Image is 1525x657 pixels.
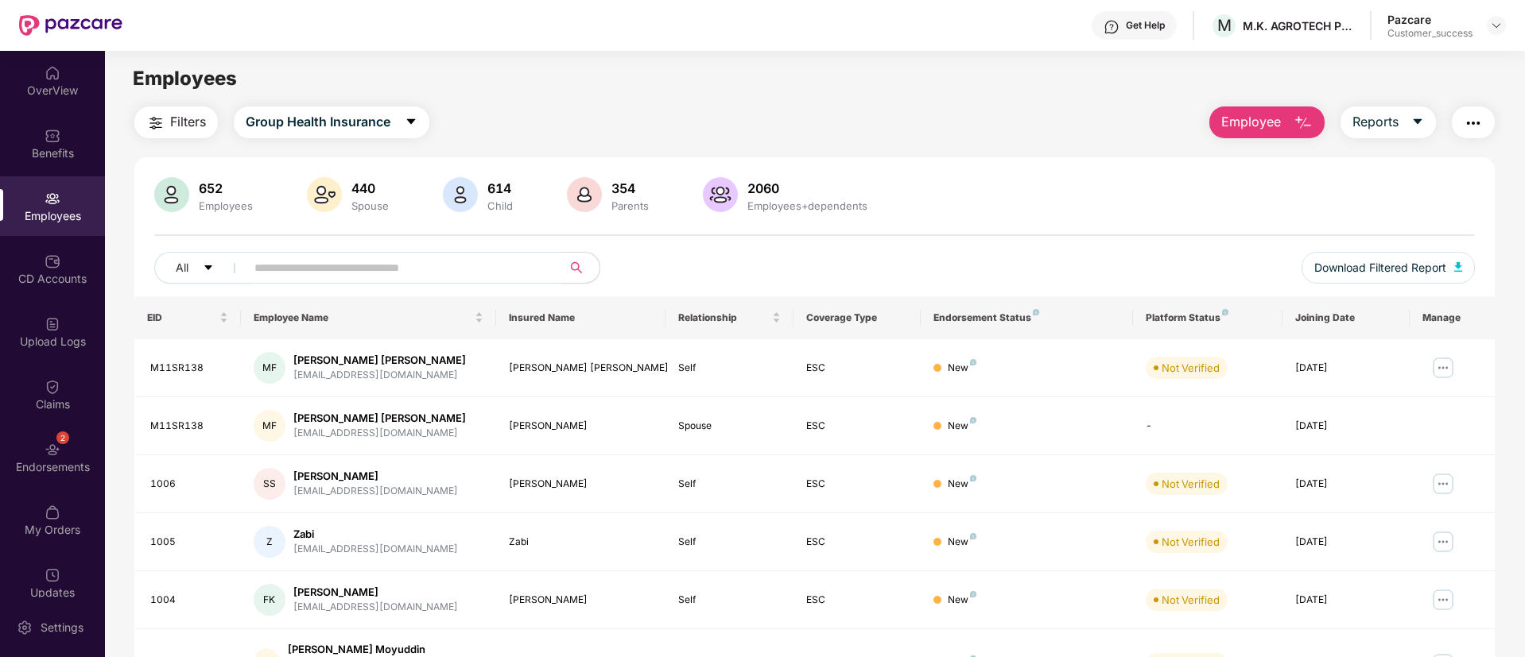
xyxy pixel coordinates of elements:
div: New [948,593,976,608]
th: EID [134,296,241,339]
th: Coverage Type [794,296,921,339]
div: 1004 [150,593,228,608]
img: svg+xml;base64,PHN2ZyBpZD0iSG9tZSIgeG1sbnM9Imh0dHA6Ly93d3cudzMub3JnLzIwMDAvc3ZnIiB3aWR0aD0iMjAiIG... [45,65,60,81]
span: caret-down [203,262,214,275]
img: manageButton [1430,355,1456,381]
div: 614 [484,180,516,196]
span: Group Health Insurance [246,112,390,132]
div: [EMAIL_ADDRESS][DOMAIN_NAME] [293,484,458,499]
div: Pazcare [1387,12,1473,27]
div: Customer_success [1387,27,1473,40]
div: Child [484,199,516,212]
div: Spouse [348,199,392,212]
img: manageButton [1430,471,1456,497]
img: svg+xml;base64,PHN2ZyB4bWxucz0iaHR0cDovL3d3dy53My5vcmcvMjAwMC9zdmciIHhtbG5zOnhsaW5rPSJodHRwOi8vd3... [1294,114,1313,133]
div: [DATE] [1295,361,1397,376]
div: FK [254,584,285,616]
img: svg+xml;base64,PHN2ZyB4bWxucz0iaHR0cDovL3d3dy53My5vcmcvMjAwMC9zdmciIHhtbG5zOnhsaW5rPSJodHRwOi8vd3... [154,177,189,212]
span: search [561,261,592,274]
div: Z [254,526,285,558]
img: svg+xml;base64,PHN2ZyBpZD0iRHJvcGRvd24tMzJ4MzIiIHhtbG5zPSJodHRwOi8vd3d3LnczLm9yZy8yMDAwL3N2ZyIgd2... [1490,19,1503,32]
img: svg+xml;base64,PHN2ZyBpZD0iSGVscC0zMngzMiIgeG1sbnM9Imh0dHA6Ly93d3cudzMub3JnLzIwMDAvc3ZnIiB3aWR0aD... [1104,19,1119,35]
div: Spouse [678,419,780,434]
div: Self [678,361,780,376]
div: Parents [608,199,652,212]
th: Employee Name [241,296,496,339]
button: Employee [1209,106,1325,138]
span: Employee Name [254,311,471,324]
img: svg+xml;base64,PHN2ZyBpZD0iVXBkYXRlZCIgeG1sbnM9Imh0dHA6Ly93d3cudzMub3JnLzIwMDAvc3ZnIiB3aWR0aD0iMj... [45,567,60,583]
th: Relationship [665,296,793,339]
div: Not Verified [1162,476,1220,492]
div: 1006 [150,477,228,492]
div: Zabi [293,527,458,542]
div: Not Verified [1162,360,1220,376]
div: ESC [806,535,908,550]
span: caret-down [405,115,417,129]
img: svg+xml;base64,PHN2ZyB4bWxucz0iaHR0cDovL3d3dy53My5vcmcvMjAwMC9zdmciIHdpZHRoPSI4IiBoZWlnaHQ9IjgiIH... [970,533,976,539]
div: [EMAIL_ADDRESS][DOMAIN_NAME] [293,368,466,383]
img: svg+xml;base64,PHN2ZyBpZD0iTXlfT3JkZXJzIiBkYXRhLW5hbWU9Ik15IE9yZGVycyIgeG1sbnM9Imh0dHA6Ly93d3cudz... [45,504,60,520]
img: svg+xml;base64,PHN2ZyBpZD0iU2V0dGluZy0yMHgyMCIgeG1sbnM9Imh0dHA6Ly93d3cudzMub3JnLzIwMDAvc3ZnIiB3aW... [17,620,33,636]
div: ESC [806,361,908,376]
div: Self [678,477,780,492]
div: Employees [196,199,256,212]
th: Manage [1410,296,1495,339]
span: Filters [170,112,206,132]
div: 652 [196,180,256,196]
button: Download Filtered Report [1302,252,1475,284]
th: Joining Date [1282,296,1410,339]
div: M.K. AGROTECH PRIVATE LIMITED [1243,18,1354,33]
div: [PERSON_NAME] [509,593,654,608]
div: [DATE] [1295,477,1397,492]
div: [DATE] [1295,535,1397,550]
span: Reports [1352,112,1399,132]
div: [PERSON_NAME] [509,477,654,492]
span: Download Filtered Report [1314,259,1446,276]
div: M11SR138 [150,419,228,434]
img: svg+xml;base64,PHN2ZyB4bWxucz0iaHR0cDovL3d3dy53My5vcmcvMjAwMC9zdmciIHdpZHRoPSI4IiBoZWlnaHQ9IjgiIH... [970,591,976,597]
span: EID [147,311,216,324]
div: 1005 [150,535,228,550]
div: Self [678,593,780,608]
div: [EMAIL_ADDRESS][DOMAIN_NAME] [293,542,458,557]
button: search [561,252,600,284]
div: New [948,419,976,434]
div: [EMAIL_ADDRESS][DOMAIN_NAME] [293,600,458,615]
div: 2 [56,431,69,444]
span: Employee [1221,112,1281,132]
span: M [1217,16,1232,35]
img: svg+xml;base64,PHN2ZyB4bWxucz0iaHR0cDovL3d3dy53My5vcmcvMjAwMC9zdmciIHdpZHRoPSI4IiBoZWlnaHQ9IjgiIH... [970,475,976,481]
div: New [948,477,976,492]
span: Employees [133,67,237,90]
img: New Pazcare Logo [19,15,122,36]
button: Reportscaret-down [1341,106,1436,138]
div: [PERSON_NAME] [PERSON_NAME] [293,353,466,368]
img: svg+xml;base64,PHN2ZyB4bWxucz0iaHR0cDovL3d3dy53My5vcmcvMjAwMC9zdmciIHhtbG5zOnhsaW5rPSJodHRwOi8vd3... [1454,262,1462,272]
span: caret-down [1411,115,1424,129]
th: Insured Name [496,296,666,339]
div: Endorsement Status [933,311,1120,324]
div: Not Verified [1162,592,1220,608]
span: All [176,259,188,276]
div: 354 [608,180,652,196]
div: MF [254,410,285,442]
div: [EMAIL_ADDRESS][DOMAIN_NAME] [293,426,466,441]
div: M11SR138 [150,361,228,376]
img: svg+xml;base64,PHN2ZyB4bWxucz0iaHR0cDovL3d3dy53My5vcmcvMjAwMC9zdmciIHhtbG5zOnhsaW5rPSJodHRwOi8vd3... [567,177,602,212]
span: Relationship [678,311,768,324]
img: svg+xml;base64,PHN2ZyB4bWxucz0iaHR0cDovL3d3dy53My5vcmcvMjAwMC9zdmciIHdpZHRoPSI4IiBoZWlnaHQ9IjgiIH... [970,359,976,365]
img: svg+xml;base64,PHN2ZyB4bWxucz0iaHR0cDovL3d3dy53My5vcmcvMjAwMC9zdmciIHhtbG5zOnhsaW5rPSJodHRwOi8vd3... [443,177,478,212]
img: svg+xml;base64,PHN2ZyBpZD0iVXBsb2FkX0xvZ3MiIGRhdGEtbmFtZT0iVXBsb2FkIExvZ3MiIHhtbG5zPSJodHRwOi8vd3... [45,316,60,332]
img: svg+xml;base64,PHN2ZyB4bWxucz0iaHR0cDovL3d3dy53My5vcmcvMjAwMC9zdmciIHdpZHRoPSI4IiBoZWlnaHQ9IjgiIH... [1222,309,1228,315]
img: svg+xml;base64,PHN2ZyBpZD0iQ2xhaW0iIHhtbG5zPSJodHRwOi8vd3d3LnczLm9yZy8yMDAwL3N2ZyIgd2lkdGg9IjIwIi... [45,379,60,395]
div: [PERSON_NAME] [PERSON_NAME] [293,411,466,426]
div: Zabi [509,535,654,550]
div: 440 [348,180,392,196]
div: Settings [36,620,88,636]
img: svg+xml;base64,PHN2ZyBpZD0iQmVuZWZpdHMiIHhtbG5zPSJodHRwOi8vd3d3LnczLm9yZy8yMDAwL3N2ZyIgd2lkdGg9Ij... [45,128,60,144]
div: Get Help [1126,19,1165,32]
td: - [1133,397,1282,455]
img: svg+xml;base64,PHN2ZyB4bWxucz0iaHR0cDovL3d3dy53My5vcmcvMjAwMC9zdmciIHdpZHRoPSI4IiBoZWlnaHQ9IjgiIH... [970,417,976,423]
img: svg+xml;base64,PHN2ZyB4bWxucz0iaHR0cDovL3d3dy53My5vcmcvMjAwMC9zdmciIHhtbG5zOnhsaW5rPSJodHRwOi8vd3... [703,177,738,212]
